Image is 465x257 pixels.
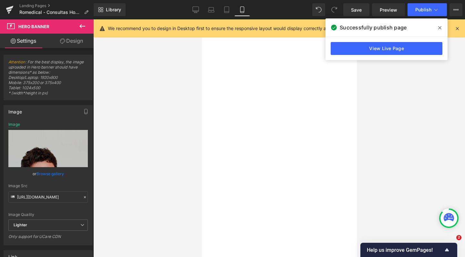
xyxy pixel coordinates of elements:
div: Image [8,122,20,127]
span: Successfully publish page [340,24,407,31]
a: Laptop [203,3,219,16]
span: Help us improve GemPages! [367,247,443,253]
div: Image Src [8,184,88,188]
div: Image Quality [8,212,88,217]
span: Save [351,6,362,13]
a: New Library [94,3,126,16]
a: Tablet [219,3,234,16]
a: Desktop [188,3,203,16]
input: Link [8,191,88,203]
a: View Live Page [331,42,442,55]
span: Publish [415,7,431,12]
span: Romedical - Consultas Hombres [19,10,81,15]
p: We recommend you to design in Desktop first to ensure the responsive layout would display correct... [108,25,403,32]
div: or [8,170,88,177]
div: Image [8,105,22,114]
button: Show survey - Help us improve GemPages! [367,246,451,254]
a: Landing Pages [19,3,94,8]
span: Hero Banner [18,24,49,29]
iframe: Intercom live chat [443,235,459,251]
a: Browse gallery [36,168,64,179]
span: : For the best display, the image uploaded in Hero banner should have dimensions* as below: Deskt... [8,59,88,100]
button: Publish [408,3,447,16]
a: Attention [8,59,26,64]
button: More [449,3,462,16]
span: 2 [456,235,461,240]
div: Only support for UCare CDN [8,234,88,243]
button: Redo [328,3,341,16]
button: Undo [312,3,325,16]
b: Lighter [14,222,27,227]
span: Library [106,7,121,13]
span: Preview [380,6,397,13]
a: Design [48,34,95,48]
a: Preview [372,3,405,16]
a: Mobile [234,3,250,16]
